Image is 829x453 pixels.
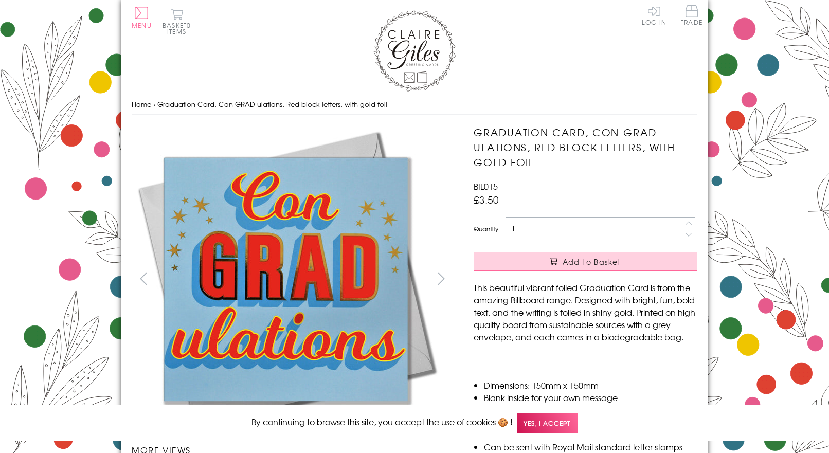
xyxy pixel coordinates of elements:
span: Add to Basket [563,257,621,267]
p: This beautiful vibrant foiled Graduation Card is from the amazing Billboard range. Designed with ... [474,281,697,343]
span: Graduation Card, Con-GRAD-ulations, Red block letters, with gold foil [157,99,387,109]
button: Basket0 items [163,8,191,34]
label: Quantity [474,224,498,233]
a: Trade [681,5,702,27]
li: Can be sent with Royal Mail standard letter stamps [484,441,697,453]
img: Graduation Card, Con-GRAD-ulations, Red block letters, with gold foil [132,125,440,433]
li: Blank inside for your own message [484,391,697,404]
span: Yes, I accept [517,413,578,433]
button: next [430,267,453,290]
span: £3.50 [474,192,499,207]
span: Trade [681,5,702,25]
nav: breadcrumbs [132,94,697,115]
button: Add to Basket [474,252,697,271]
span: 0 items [167,21,191,36]
button: prev [132,267,155,290]
span: Menu [132,21,152,30]
li: Printed in the U.K on quality 350gsm board [484,404,697,416]
li: Dimensions: 150mm x 150mm [484,379,697,391]
a: Home [132,99,151,109]
a: Log In [642,5,666,25]
h1: Graduation Card, Con-GRAD-ulations, Red block letters, with gold foil [474,125,697,169]
button: Menu [132,7,152,28]
img: Claire Giles Greetings Cards [373,10,456,92]
span: › [153,99,155,109]
span: BIL015 [474,180,498,192]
